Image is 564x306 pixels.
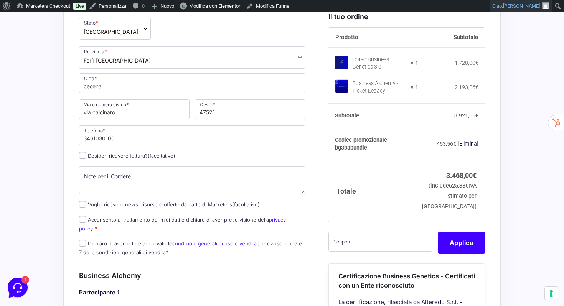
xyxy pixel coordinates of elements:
span: Forlì-Cesena [84,56,151,64]
a: [PERSON_NAME]Ciao 🙂 Se hai qualche domanda siamo qui per aiutarti![DATE]1 [9,40,144,63]
span: € [475,60,478,66]
h4: Partecipante 1 [79,288,305,297]
small: (include IVA stimato per [GEOGRAPHIC_DATA]) [422,183,477,210]
iframe: Customerly Messenger Launcher [6,276,29,299]
p: Aiuto [118,246,129,253]
input: Acconsento al trattamento dei miei dati e dichiaro di aver preso visione dellaprivacy policy [79,216,86,223]
span: Italia [84,28,139,36]
h3: Business Alchemy [79,270,305,281]
div: Business Alchemy - Ticket Legacy [352,80,406,95]
span: 453,56 [437,141,456,147]
p: Messaggi [66,246,87,253]
button: Home [6,235,53,253]
p: Ciao 🙂 Se hai qualche domanda siamo qui per aiutarti! [32,52,122,60]
span: [PERSON_NAME] [503,3,540,9]
a: [DEMOGRAPHIC_DATA] tutto [68,31,141,37]
span: 1 [134,52,141,60]
h3: Il tuo ordine [328,12,485,22]
span: Modifica con Elementor [189,3,240,9]
a: Rimuovi il codice promozionale bg3babundle [458,141,478,147]
span: € [475,112,478,118]
span: (facoltativo) [148,153,175,159]
a: Apri Centro Assistenza [82,97,141,103]
span: 1 [77,235,82,240]
span: 625,38 [449,183,468,189]
div: Corso Business Genetics 3.0 [352,56,406,71]
th: Subtotale [418,28,485,48]
bdi: 3.468,00 [446,171,477,179]
span: € [453,141,456,147]
th: Totale [328,160,419,222]
th: Codice promozionale: bg3babundle [328,128,419,160]
bdi: 2.193,56 [455,84,478,90]
h2: Ciao da Marketers 👋 [6,6,129,18]
input: Città * [79,73,305,93]
button: Inizia una conversazione [12,66,141,81]
label: Voglio ricevere news, risorse e offerte da parte di Marketers [79,201,260,207]
input: C.A.P. * [195,99,305,119]
span: Trova una risposta [12,97,60,103]
input: Desideri ricevere fattura?(facoltativo) [79,152,86,159]
input: Cerca un articolo... [17,113,125,121]
a: Live [73,3,86,10]
th: Prodotto [328,28,419,48]
th: Subtotale [328,104,419,128]
span: € [475,84,478,90]
bdi: 1.728,00 [455,60,478,66]
input: Dichiaro di aver letto e approvato lecondizioni generali di uso e venditae le clausole n. 6 e 7 d... [79,240,86,247]
span: Inizia una conversazione [50,71,113,77]
label: Acconsento al trattamento dei miei dati e dichiaro di aver preso visione della [79,217,286,232]
button: 1Messaggi [53,235,101,253]
p: Home [23,246,36,253]
span: [PERSON_NAME] [32,43,122,51]
span: Le tue conversazioni [12,31,65,37]
img: Corso Business Genetics 3.0 [335,56,348,69]
label: Desideri ricevere fattura? [79,153,175,159]
td: - [418,128,485,160]
button: Applica [438,232,485,254]
input: Coupon [328,232,432,252]
img: dark [12,44,28,59]
label: Dichiaro di aver letto e approvato le e le clausole n. 6 e 7 delle condizioni generali di vendita [79,240,302,255]
span: € [465,183,468,189]
button: Aiuto [100,235,147,253]
bdi: 3.921,56 [454,112,478,118]
strong: × 1 [411,59,418,67]
span: (facoltativo) [232,201,260,207]
input: Via e numero civico * [79,99,190,119]
span: Provincia [79,46,305,69]
strong: × 1 [411,84,418,91]
button: Le tue preferenze relative al consenso per le tecnologie di tracciamento [545,287,558,300]
a: condizioni generali di uso e vendita [172,240,257,247]
span: Certificazione Business Genetics - Certificati con un Ente riconosciuto [338,272,475,290]
input: Voglio ricevere news, risorse e offerte da parte di Marketers(facoltativo) [79,201,86,208]
img: Business Alchemy - Ticket Legacy [335,79,348,93]
span: Stato [79,18,151,40]
span: € [473,171,477,179]
input: Telefono * [79,125,305,145]
p: [DATE] [126,43,141,50]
